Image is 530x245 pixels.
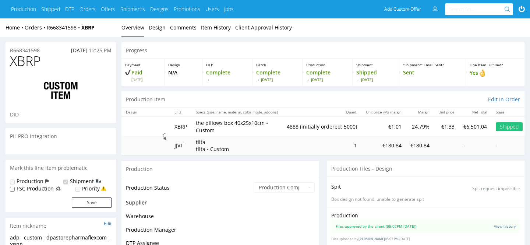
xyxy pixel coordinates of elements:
span: [DATE] [71,47,88,54]
p: Complete [306,69,349,82]
p: Shipment [356,62,395,67]
p: Shipped [356,69,395,82]
label: Production [17,178,43,185]
button: Save [72,197,112,208]
div: Progress [121,42,524,59]
a: Designs [150,6,169,13]
th: Net Total [459,108,491,117]
div: Files approved by the client (05:07PM [DATE]) [336,224,416,229]
td: Warehouse [126,212,252,225]
a: Comments [170,18,197,36]
span: [DATE] [306,77,349,82]
td: €6,501.04 [459,117,491,136]
p: "Shipment" Email Sent? [403,62,462,67]
p: Line Item Fulfilled? [470,62,521,67]
div: PH PRO Integration [6,128,116,144]
a: DTP [65,6,74,13]
th: Specs (size, name, material, color mode, addons) [191,108,282,117]
td: JJVT [170,136,191,155]
div: Production Files - Design [327,161,524,177]
p: Paid [125,69,160,82]
th: Margin [406,108,434,117]
p: Production [306,62,349,67]
td: Supplier [126,198,252,212]
span: [DATE] [131,77,160,82]
th: Stage [491,108,527,117]
img: icon-shipping-flag.svg [96,178,101,185]
a: XBRP [81,24,95,31]
span: [DATE] [256,77,298,82]
p: Production Item [126,96,165,103]
td: - [459,136,491,155]
p: Spit [331,183,341,190]
td: Production Status [126,182,252,198]
input: Search for... [449,3,506,15]
span: 12:25 PM [89,47,112,54]
p: Complete [256,69,298,82]
span: [DATE] [356,77,395,82]
a: Client Approval History [235,18,292,36]
a: R668341598 [47,24,81,31]
span: DID [10,111,19,118]
td: 4888 (initially ordered: 5000) [282,117,361,136]
td: €1.01 [361,117,406,136]
a: Promotions [174,6,200,13]
p: tilta tilta • Custom [196,139,251,153]
p: Box design not found, unable to generate spit [331,196,520,203]
p: N/A [168,69,198,76]
p: the pillows box 40x25x10cm • Custom [196,119,278,134]
div: Production [121,161,319,177]
a: Users [205,6,219,13]
td: XBRP [170,117,191,136]
td: Production Manager [126,225,252,239]
div: Item nickname [6,218,116,234]
p: Batch [256,62,298,67]
th: LIID [170,108,191,117]
td: €180.84 [406,136,434,155]
td: €1.33 [434,117,459,136]
span: XBRP [10,54,41,69]
p: Files uploaded by 05:07 PM [DATE] [331,237,520,242]
label: FSC Production [17,185,54,192]
p: Yes [470,69,521,77]
div: Mark this line item problematic [6,160,116,176]
img: icon-production-flag.svg [45,178,49,185]
a: Orders [79,6,96,13]
td: 1 [282,136,361,155]
a: Add Custom Offer [380,3,425,15]
p: DTP [206,62,248,67]
th: Design [121,108,170,117]
img: icon-fsc-production-flag.svg [56,185,61,192]
a: Shipped [41,6,60,13]
a: Overview [121,18,144,36]
p: Complete [206,69,248,82]
p: Payment [125,62,160,67]
label: Shipment [70,178,94,185]
a: Shipments [120,6,145,13]
p: Production [331,212,358,219]
p: Sent [403,69,462,76]
div: Shipped [496,122,523,131]
td: 24.79% [406,117,434,136]
img: yellow_warning_triangle.png [101,186,106,191]
a: R668341598 [10,47,40,54]
a: Orders [25,24,47,31]
a: Edit In Order [488,96,520,103]
span: [PERSON_NAME] [358,237,385,241]
img: ico-item-custom-a8f9c3db6a5631ce2f509e228e8b95abde266dc4376634de7b166047de09ff05.png [31,76,90,105]
a: Home [6,24,25,31]
a: Edit [104,220,112,227]
p: Design [168,62,198,67]
a: Jobs [224,6,234,13]
label: Priority [82,185,100,192]
td: - [491,136,527,155]
a: Offers [101,6,115,13]
a: View history [494,224,516,229]
td: €180.84 [361,136,406,155]
p: Spit request impossible [472,186,520,192]
th: Unit price w/o margin [361,108,406,117]
th: Unit price [434,108,459,117]
a: Design [149,18,166,36]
